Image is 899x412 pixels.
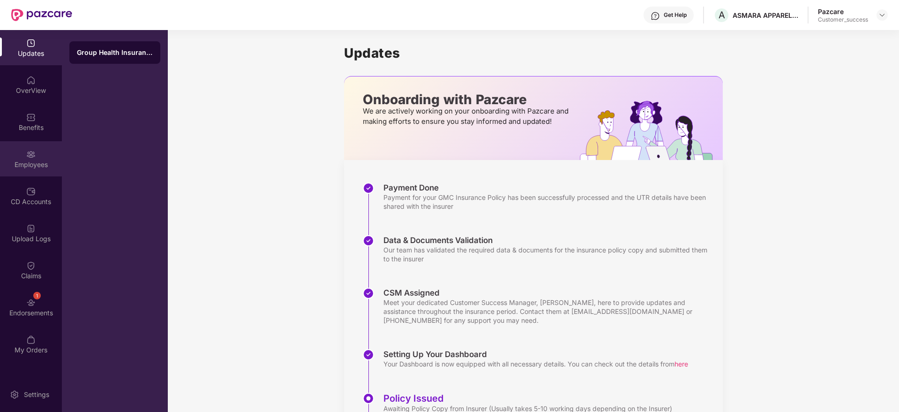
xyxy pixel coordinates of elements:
[674,360,688,368] span: here
[363,393,374,404] img: svg+xml;base64,PHN2ZyBpZD0iU3RlcC1BY3RpdmUtMzJ4MzIiIHhtbG5zPSJodHRwOi8vd3d3LnczLm9yZy8yMDAwL3N2Zy...
[21,390,52,399] div: Settings
[651,11,660,21] img: svg+xml;base64,PHN2ZyBpZD0iSGVscC0zMngzMiIgeG1sbnM9Imh0dHA6Ly93d3cudzMub3JnLzIwMDAvc3ZnIiB3aWR0aD...
[383,245,713,263] div: Our team has validated the required data & documents for the insurance policy copy and submitted ...
[363,183,374,194] img: svg+xml;base64,PHN2ZyBpZD0iU3RlcC1Eb25lLTMyeDMyIiB4bWxucz0iaHR0cDovL3d3dy53My5vcmcvMjAwMC9zdmciIH...
[383,288,713,298] div: CSM Assigned
[363,95,571,104] p: Onboarding with Pazcare
[26,187,36,196] img: svg+xml;base64,PHN2ZyBpZD0iQ0RfQWNjb3VudHMiIGRhdGEtbmFtZT0iQ0QgQWNjb3VudHMiIHhtbG5zPSJodHRwOi8vd3...
[733,11,798,20] div: ASMARA APPARELS INDIA PRIVATE LIMITED
[33,292,41,299] div: 1
[383,183,713,193] div: Payment Done
[818,16,868,23] div: Customer_success
[26,113,36,122] img: svg+xml;base64,PHN2ZyBpZD0iQmVuZWZpdHMiIHhtbG5zPSJodHRwOi8vd3d3LnczLm9yZy8yMDAwL3N2ZyIgd2lkdGg9Ij...
[26,335,36,344] img: svg+xml;base64,PHN2ZyBpZD0iTXlfT3JkZXJzIiBkYXRhLW5hbWU9Ik15IE9yZGVycyIgeG1sbnM9Imh0dHA6Ly93d3cudz...
[26,224,36,233] img: svg+xml;base64,PHN2ZyBpZD0iVXBsb2FkX0xvZ3MiIGRhdGEtbmFtZT0iVXBsb2FkIExvZ3MiIHhtbG5zPSJodHRwOi8vd3...
[818,7,868,16] div: Pazcare
[26,298,36,307] img: svg+xml;base64,PHN2ZyBpZD0iRW5kb3JzZW1lbnRzIiB4bWxucz0iaHR0cDovL3d3dy53My5vcmcvMjAwMC9zdmciIHdpZH...
[383,235,713,245] div: Data & Documents Validation
[77,48,153,57] div: Group Health Insurance
[363,349,374,360] img: svg+xml;base64,PHN2ZyBpZD0iU3RlcC1Eb25lLTMyeDMyIiB4bWxucz0iaHR0cDovL3d3dy53My5vcmcvMjAwMC9zdmciIH...
[26,261,36,270] img: svg+xml;base64,PHN2ZyBpZD0iQ2xhaW0iIHhtbG5zPSJodHRwOi8vd3d3LnczLm9yZy8yMDAwL3N2ZyIgd2lkdGg9IjIwIi...
[383,349,688,359] div: Setting Up Your Dashboard
[344,45,723,61] h1: Updates
[664,11,687,19] div: Get Help
[363,106,571,127] p: We are actively working on your onboarding with Pazcare and making efforts to ensure you stay inf...
[580,101,723,160] img: hrOnboarding
[383,393,672,404] div: Policy Issued
[363,288,374,299] img: svg+xml;base64,PHN2ZyBpZD0iU3RlcC1Eb25lLTMyeDMyIiB4bWxucz0iaHR0cDovL3d3dy53My5vcmcvMjAwMC9zdmciIH...
[26,150,36,159] img: svg+xml;base64,PHN2ZyBpZD0iRW1wbG95ZWVzIiB4bWxucz0iaHR0cDovL3d3dy53My5vcmcvMjAwMC9zdmciIHdpZHRoPS...
[383,359,688,368] div: Your Dashboard is now equipped with all necessary details. You can check out the details from
[363,235,374,246] img: svg+xml;base64,PHN2ZyBpZD0iU3RlcC1Eb25lLTMyeDMyIiB4bWxucz0iaHR0cDovL3d3dy53My5vcmcvMjAwMC9zdmciIH...
[26,38,36,48] img: svg+xml;base64,PHN2ZyBpZD0iVXBkYXRlZCIgeG1sbnM9Imh0dHA6Ly93d3cudzMub3JnLzIwMDAvc3ZnIiB3aWR0aD0iMj...
[383,193,713,211] div: Payment for your GMC Insurance Policy has been successfully processed and the UTR details have be...
[878,11,886,19] img: svg+xml;base64,PHN2ZyBpZD0iRHJvcGRvd24tMzJ4MzIiIHhtbG5zPSJodHRwOi8vd3d3LnczLm9yZy8yMDAwL3N2ZyIgd2...
[10,390,19,399] img: svg+xml;base64,PHN2ZyBpZD0iU2V0dGluZy0yMHgyMCIgeG1sbnM9Imh0dHA6Ly93d3cudzMub3JnLzIwMDAvc3ZnIiB3aW...
[26,76,36,85] img: svg+xml;base64,PHN2ZyBpZD0iSG9tZSIgeG1sbnM9Imh0dHA6Ly93d3cudzMub3JnLzIwMDAvc3ZnIiB3aWR0aD0iMjAiIG...
[11,9,72,21] img: New Pazcare Logo
[719,9,725,21] span: A
[383,298,713,325] div: Meet your dedicated Customer Success Manager, [PERSON_NAME], here to provide updates and assistan...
